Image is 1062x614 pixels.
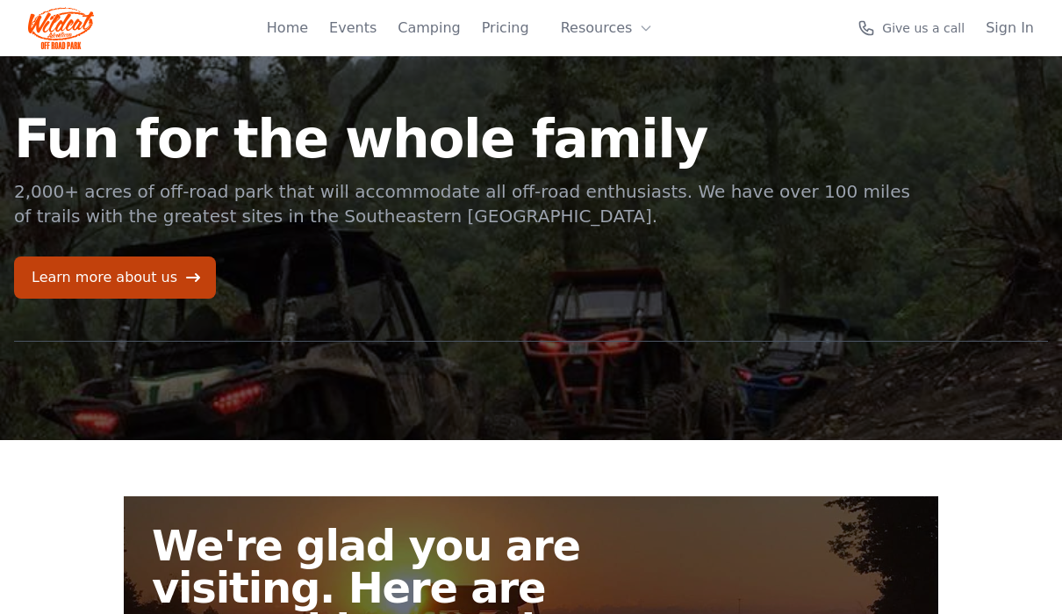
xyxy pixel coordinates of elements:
[329,18,377,39] a: Events
[482,18,529,39] a: Pricing
[14,256,216,299] a: Learn more about us
[14,112,913,165] h1: Fun for the whole family
[398,18,460,39] a: Camping
[857,19,965,37] a: Give us a call
[14,179,913,228] p: 2,000+ acres of off-road park that will accommodate all off-road enthusiasts. We have over 100 mi...
[882,19,965,37] span: Give us a call
[28,7,94,49] img: Wildcat Logo
[550,11,664,46] button: Resources
[267,18,308,39] a: Home
[986,18,1034,39] a: Sign In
